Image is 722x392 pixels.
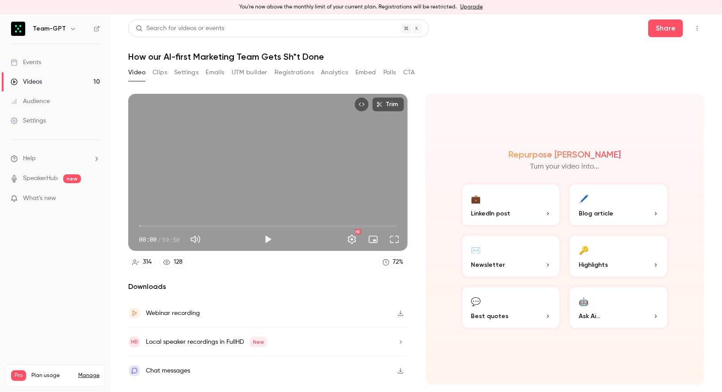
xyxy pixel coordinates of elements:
[159,256,187,268] a: 128
[275,65,314,80] button: Registrations
[128,65,145,80] button: Video
[372,97,404,111] button: Trim
[460,4,483,11] a: Upgrade
[146,365,190,376] div: Chat messages
[89,195,100,203] iframe: Noticeable Trigger
[364,231,382,248] button: Turn on miniplayer
[11,97,50,106] div: Audience
[579,294,588,308] div: 🤖
[78,372,99,379] a: Manage
[206,65,224,80] button: Emails
[33,24,66,33] h6: Team-GPT
[386,231,403,248] button: Full screen
[568,285,669,330] button: 🤖Ask Ai...
[648,19,683,37] button: Share
[568,183,669,227] button: 🖊️Blog article
[579,192,588,205] div: 🖊️
[568,234,669,278] button: 🔑Highlights
[232,65,267,80] button: UTM builder
[259,231,277,248] button: Play
[471,260,505,269] span: Newsletter
[23,174,58,183] a: SpeakerHub
[128,51,704,62] h1: How our AI-first Marketing Team Gets Sh*t Done
[471,192,481,205] div: 💼
[471,294,481,308] div: 💬
[690,21,704,35] button: Top Bar Actions
[249,337,267,347] span: New
[461,285,562,330] button: 💬Best quotes
[11,116,46,125] div: Settings
[31,372,73,379] span: Plan usage
[378,256,408,268] a: 72%
[579,260,608,269] span: Highlights
[530,161,599,172] p: Turn your video into...
[153,65,167,80] button: Clips
[174,257,183,267] div: 128
[11,77,42,86] div: Videos
[321,65,348,80] button: Analytics
[355,65,376,80] button: Embed
[471,209,511,218] span: LinkedIn post
[187,231,204,248] button: Mute
[146,337,267,347] div: Local speaker recordings in FullHD
[128,281,408,292] h2: Downloads
[139,235,180,244] div: 00:00
[146,308,200,319] div: Webinar recording
[157,235,161,244] span: /
[128,256,156,268] a: 314
[174,65,199,80] button: Settings
[461,234,562,278] button: ✉️Newsletter
[355,229,361,234] div: HD
[579,243,588,257] div: 🔑
[461,183,562,227] button: 💼LinkedIn post
[11,58,41,67] div: Events
[383,65,396,80] button: Polls
[355,97,369,111] button: Embed video
[63,174,81,183] span: new
[162,235,180,244] span: 59:50
[143,257,152,267] div: 314
[508,149,621,160] h2: Repurpose [PERSON_NAME]
[11,154,100,163] li: help-dropdown-opener
[579,311,600,321] span: Ask Ai...
[136,24,224,33] div: Search for videos or events
[579,209,613,218] span: Blog article
[11,370,26,381] span: Pro
[23,154,36,163] span: Help
[11,22,25,36] img: Team-GPT
[471,311,509,321] span: Best quotes
[139,235,157,244] span: 00:00
[393,257,404,267] div: 72 %
[471,243,481,257] div: ✉️
[343,231,361,248] button: Settings
[23,194,56,203] span: What's new
[403,65,415,80] button: CTA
